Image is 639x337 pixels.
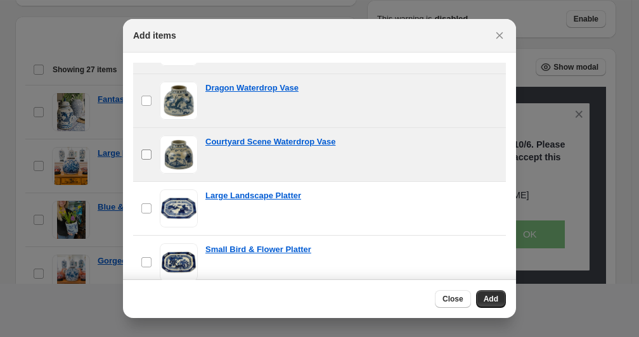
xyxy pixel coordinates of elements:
button: Close [491,27,508,44]
span: Close [442,294,463,304]
a: Dragon Waterdrop Vase [205,82,299,94]
a: Small Bird & Flower Platter [205,243,311,256]
img: Dragon Waterdrop Vase [160,82,198,120]
button: Add [476,290,506,308]
img: Courtyard Scene Waterdrop Vase [160,136,197,174]
button: Close [435,290,471,308]
span: Add [484,294,498,304]
a: Large Landscape Platter [205,189,301,202]
a: Courtyard Scene Waterdrop Vase [205,136,335,148]
h2: Add items [133,29,176,42]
